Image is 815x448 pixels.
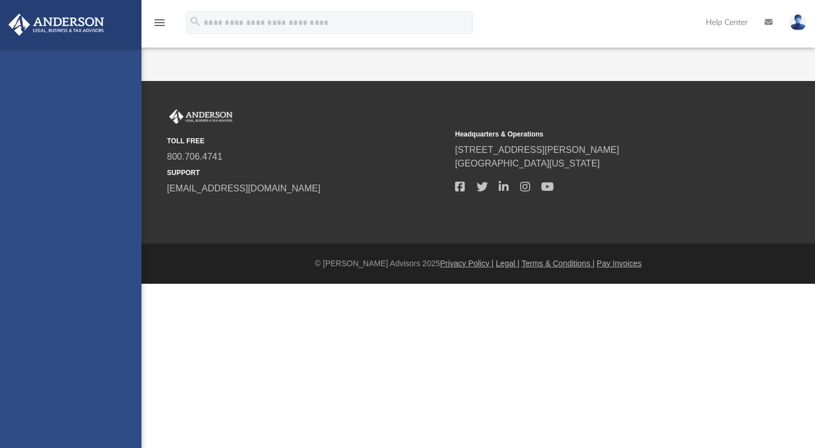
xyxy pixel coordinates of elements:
[141,258,815,270] div: © [PERSON_NAME] Advisors 2025
[496,259,520,268] a: Legal |
[597,259,641,268] a: Pay Invoices
[455,129,735,139] small: Headquarters & Operations
[167,109,235,124] img: Anderson Advisors Platinum Portal
[167,168,447,178] small: SUPPORT
[5,14,108,36] img: Anderson Advisors Platinum Portal
[189,15,201,28] i: search
[153,22,166,29] a: menu
[167,136,447,146] small: TOLL FREE
[167,184,320,193] a: [EMAIL_ADDRESS][DOMAIN_NAME]
[167,152,222,161] a: 800.706.4741
[440,259,494,268] a: Privacy Policy |
[790,14,807,31] img: User Pic
[455,159,600,168] a: [GEOGRAPHIC_DATA][US_STATE]
[455,145,619,155] a: [STREET_ADDRESS][PERSON_NAME]
[522,259,595,268] a: Terms & Conditions |
[153,16,166,29] i: menu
